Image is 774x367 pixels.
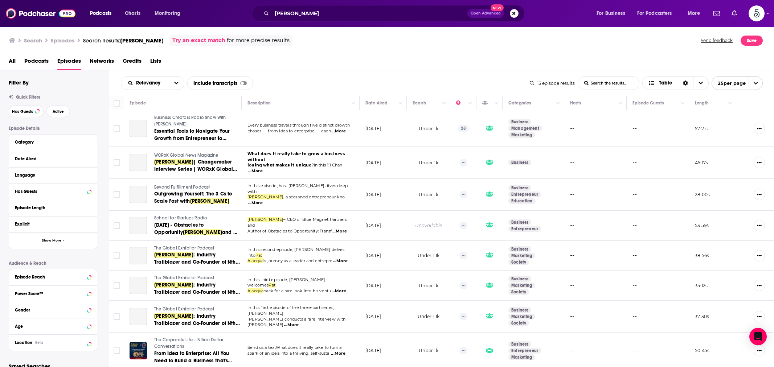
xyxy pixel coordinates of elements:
[419,283,438,288] span: Under 1k
[12,110,33,114] span: Has Guests
[627,179,689,211] td: --
[627,241,689,271] td: --
[365,125,381,132] p: [DATE]
[332,228,347,234] span: ...More
[564,110,627,147] td: --
[459,282,467,289] p: --
[24,55,49,70] a: Podcasts
[9,106,44,117] button: Has Guests
[688,8,700,18] span: More
[24,37,42,44] h3: Search
[365,313,381,319] p: [DATE]
[15,140,86,145] div: Category
[333,258,348,264] span: ...More
[247,351,331,356] span: spark of an idea into a thriving, self-sustai
[15,170,91,180] button: Language
[683,8,709,19] button: open menu
[114,252,120,259] span: Toggle select row
[564,271,627,301] td: --
[154,152,241,159] a: WORxK Global News Magazine
[121,81,169,86] button: open menu
[154,306,241,313] a: The Global Exhibitor Podcast
[227,36,290,45] span: for more precise results
[9,55,16,70] span: All
[695,313,709,319] p: 37:30 s
[57,55,81,70] span: Episodes
[15,189,85,194] div: Has Guests
[508,226,541,232] a: Entrepreneur
[695,252,709,259] p: 38:56 s
[679,99,687,108] button: Column Actions
[154,184,241,191] a: Beyond Fulfillment Podcast
[508,283,535,288] a: Marketing
[331,128,346,134] span: ...More
[247,123,350,128] span: Every business travels through five distinct growth
[9,126,97,131] p: Episode Details
[459,347,467,354] p: --
[365,191,381,198] p: [DATE]
[154,115,226,127] span: Business Creators Radio Show With [PERSON_NAME]
[6,7,75,20] a: Podchaser - Follow, Share and Rate Podcasts
[263,288,331,293] span: back for a rare look into his ventu
[154,185,210,190] span: Beyond Fulfillment Podcast
[508,314,535,319] a: Marketing
[247,305,334,316] span: In this first episode of the three-part series, [PERSON_NAME]
[754,345,765,356] button: Show More Button
[508,191,541,197] a: Entrepreneur
[659,81,672,86] span: Table
[564,179,627,211] td: --
[754,280,765,291] button: Show More Button
[255,253,262,258] span: Pat
[83,37,164,44] div: Search Results:
[154,313,193,319] span: [PERSON_NAME]
[15,154,91,163] button: Date Aired
[530,81,575,86] div: 15 episode results
[459,252,467,259] p: --
[247,217,283,222] span: [PERSON_NAME]
[114,347,120,354] span: Toggle select row
[466,99,475,108] button: Column Actions
[419,192,438,197] span: Under 1k
[247,183,348,194] span: In this episode, host [PERSON_NAME] dives deep with
[247,288,263,293] span: Alacqua
[9,261,97,266] p: Audience & Reach
[15,289,91,298] button: Power Score™
[365,283,381,289] p: [DATE]
[749,5,765,21] img: User Profile
[627,211,689,241] td: --
[90,8,111,18] span: Podcasts
[15,338,91,347] button: LocationBeta
[365,222,381,228] p: [DATE]
[754,189,765,200] button: Show More Button
[418,314,440,319] span: Under 1.1k
[9,79,29,86] h2: Filter By
[154,252,193,258] span: [PERSON_NAME]
[741,36,763,46] button: Save
[508,198,536,204] a: Education
[114,222,120,229] span: Toggle select row
[154,115,241,127] a: Business Creators Radio Show With [PERSON_NAME]
[83,37,164,44] a: Search Results:[PERSON_NAME]
[508,132,535,138] a: Marketing
[114,313,120,320] span: Toggle select row
[15,272,91,281] button: Episode Reach
[90,55,114,70] span: Networks
[259,5,532,22] div: Search podcasts, credits, & more...
[415,222,442,228] div: Unavailable
[154,337,241,350] a: The Corporate Life – Billion Dollar Conversations
[508,253,535,259] a: Marketing
[632,99,664,107] div: Episode Guests
[726,99,734,108] button: Column Actions
[637,8,672,18] span: For Podcasters
[508,348,541,354] a: Entrepreneur
[248,200,263,206] span: ...More
[627,271,689,301] td: --
[247,247,345,258] span: In this second episode, [PERSON_NAME] delves into
[467,9,504,18] button: Open AdvancedNew
[508,320,529,326] a: Society
[396,99,405,108] button: Column Actions
[712,76,763,90] button: open menu
[15,203,91,212] button: Episode Length
[123,55,142,70] a: Credits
